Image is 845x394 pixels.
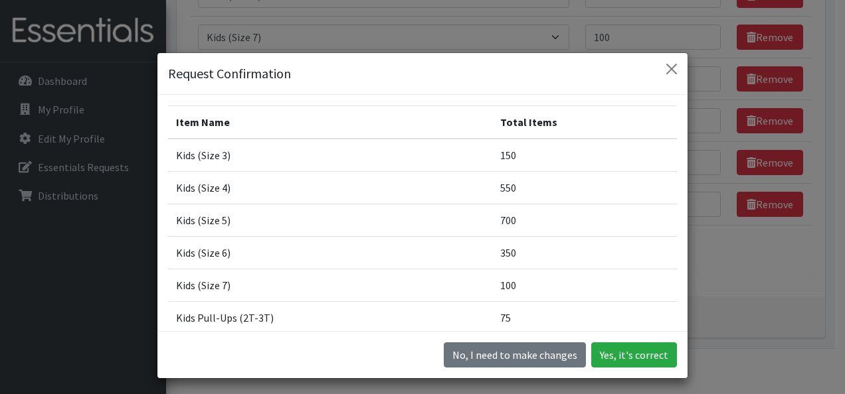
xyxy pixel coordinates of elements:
[492,204,677,236] td: 700
[168,139,492,172] td: Kids (Size 3)
[492,236,677,269] td: 350
[591,342,677,367] button: Yes, it's correct
[444,342,586,367] button: No I need to make changes
[168,171,492,204] td: Kids (Size 4)
[492,301,677,334] td: 75
[168,105,492,139] th: Item Name
[492,105,677,139] th: Total Items
[168,301,492,334] td: Kids Pull-Ups (2T-3T)
[492,139,677,172] td: 150
[168,64,291,84] h5: Request Confirmation
[492,269,677,301] td: 100
[168,204,492,236] td: Kids (Size 5)
[492,171,677,204] td: 550
[661,58,682,80] button: Close
[168,269,492,301] td: Kids (Size 7)
[168,236,492,269] td: Kids (Size 6)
